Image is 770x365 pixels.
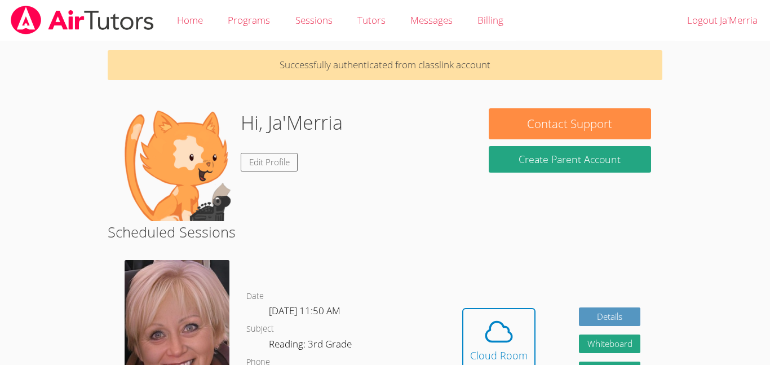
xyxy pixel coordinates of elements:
a: Edit Profile [241,153,298,171]
h1: Hi, Ja'Merria [241,108,343,137]
button: Contact Support [489,108,651,139]
dt: Subject [246,322,274,336]
img: airtutors_banner-c4298cdbf04f3fff15de1276eac7730deb9818008684d7c2e4769d2f7ddbe033.png [10,6,155,34]
img: default.png [119,108,232,221]
button: Create Parent Account [489,146,651,173]
p: Successfully authenticated from classlink account [108,50,662,80]
h2: Scheduled Sessions [108,221,662,243]
button: Whiteboard [579,335,641,353]
dd: Reading: 3rd Grade [269,336,354,355]
span: [DATE] 11:50 AM [269,304,340,317]
div: Cloud Room [470,348,528,363]
span: Messages [410,14,453,27]
a: Details [579,307,641,326]
dt: Date [246,289,264,304]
